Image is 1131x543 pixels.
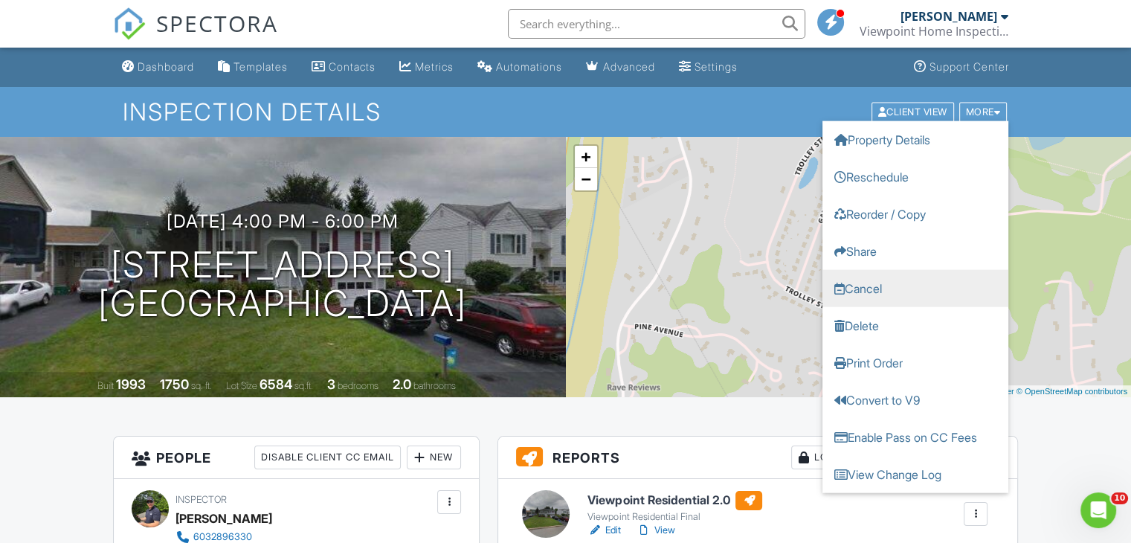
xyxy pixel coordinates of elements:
div: More [959,102,1008,122]
div: 1750 [160,376,189,392]
a: Client View [870,106,958,117]
span: bedrooms [338,380,378,391]
div: Support Center [929,60,1009,73]
div: Viewpoint Residential Final [587,511,762,523]
div: [PERSON_NAME] [175,507,272,530]
a: Print Order [822,344,1008,381]
div: New [407,446,461,469]
a: Zoom in [575,146,597,168]
div: Templates [233,60,288,73]
a: © OpenStreetMap contributors [1016,387,1127,396]
a: Zoom out [575,168,597,190]
a: Convert to V9 [822,381,1008,418]
input: Search everything... [508,9,805,39]
a: Reorder / Copy [822,195,1008,232]
div: 6584 [260,376,292,392]
div: Automations [496,60,562,73]
a: Cancel [822,269,1008,306]
div: 6032896330 [193,531,252,543]
div: Contacts [329,60,376,73]
a: Delete [822,306,1008,344]
a: Viewpoint Residential 2.0 Viewpoint Residential Final [587,491,762,524]
div: Dashboard [138,60,194,73]
a: View Change Log [822,455,1008,492]
span: sq.ft. [294,380,313,391]
div: Disable Client CC Email [254,446,401,469]
div: Client View [871,102,954,122]
a: Automations (Basic) [471,54,568,81]
a: Advanced [580,54,661,81]
div: 1993 [116,376,146,392]
span: 10 [1111,492,1128,504]
div: 2.0 [393,376,411,392]
a: Support Center [908,54,1015,81]
img: The Best Home Inspection Software - Spectora [113,7,146,40]
h3: [DATE] 4:00 pm - 6:00 pm [167,211,399,231]
div: Advanced [603,60,655,73]
a: Dashboard [116,54,200,81]
span: Built [97,380,114,391]
a: Contacts [306,54,381,81]
div: [PERSON_NAME] [900,9,997,24]
a: Reschedule [822,158,1008,195]
h1: [STREET_ADDRESS] [GEOGRAPHIC_DATA] [98,245,467,324]
span: sq. ft. [191,380,212,391]
h1: Inspection Details [123,99,1008,125]
a: Templates [212,54,294,81]
div: Metrics [415,60,454,73]
a: Metrics [393,54,460,81]
span: Lot Size [226,380,257,391]
div: Locked [791,446,862,469]
div: Viewpoint Home Inspections LLC [860,24,1008,39]
span: bathrooms [413,380,456,391]
h3: Reports [498,437,1017,479]
a: Settings [673,54,744,81]
a: Edit [587,523,621,538]
div: Settings [695,60,738,73]
a: View [636,523,674,538]
div: 3 [327,376,335,392]
a: Share [822,232,1008,269]
span: Inspector [175,494,227,505]
a: SPECTORA [113,20,278,51]
a: Property Details [822,121,1008,158]
h3: People [114,437,479,479]
span: SPECTORA [156,7,278,39]
div: | [944,385,1131,398]
a: Enable Pass on CC Fees [822,418,1008,455]
h6: Viewpoint Residential 2.0 [587,491,762,510]
iframe: Intercom live chat [1080,492,1116,528]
